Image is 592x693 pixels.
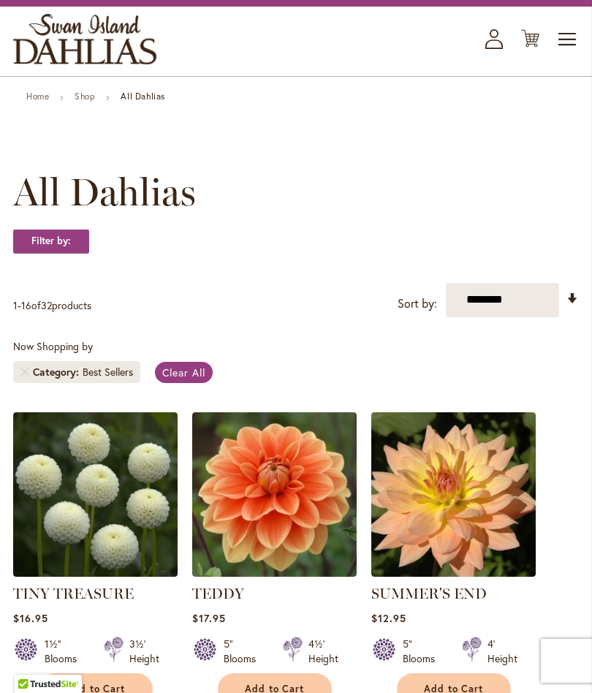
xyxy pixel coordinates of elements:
a: Clear All [155,362,213,383]
a: SUMMER'S END [371,585,487,602]
a: Shop [75,91,95,102]
strong: All Dahlias [121,91,165,102]
div: 4' Height [487,637,517,666]
a: Home [26,91,49,102]
div: 5" Blooms [403,637,444,666]
div: 1½" Blooms [45,637,86,666]
span: $16.95 [13,611,48,625]
span: $17.95 [192,611,226,625]
a: TEDDY [192,585,244,602]
img: Teddy [192,412,357,577]
span: 16 [21,298,31,312]
span: Now Shopping by [13,339,93,353]
img: TINY TREASURE [13,412,178,577]
a: TINY TREASURE [13,566,178,580]
a: Teddy [192,566,357,580]
div: 5" Blooms [224,637,265,666]
iframe: Launch Accessibility Center [11,641,52,682]
strong: Filter by: [13,229,89,254]
span: 1 [13,298,18,312]
span: All Dahlias [13,170,196,214]
label: Sort by: [398,290,437,317]
img: SUMMER'S END [371,412,536,577]
span: Clear All [162,366,205,379]
div: 3½' Height [129,637,159,666]
div: Best Sellers [83,365,133,379]
a: TINY TREASURE [13,585,134,602]
a: Remove Category Best Sellers [20,368,29,376]
span: $12.95 [371,611,406,625]
div: 4½' Height [308,637,338,666]
span: Category [33,365,83,379]
span: 32 [41,298,52,312]
a: store logo [13,14,156,64]
p: - of products [13,294,91,317]
a: SUMMER'S END [371,566,536,580]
